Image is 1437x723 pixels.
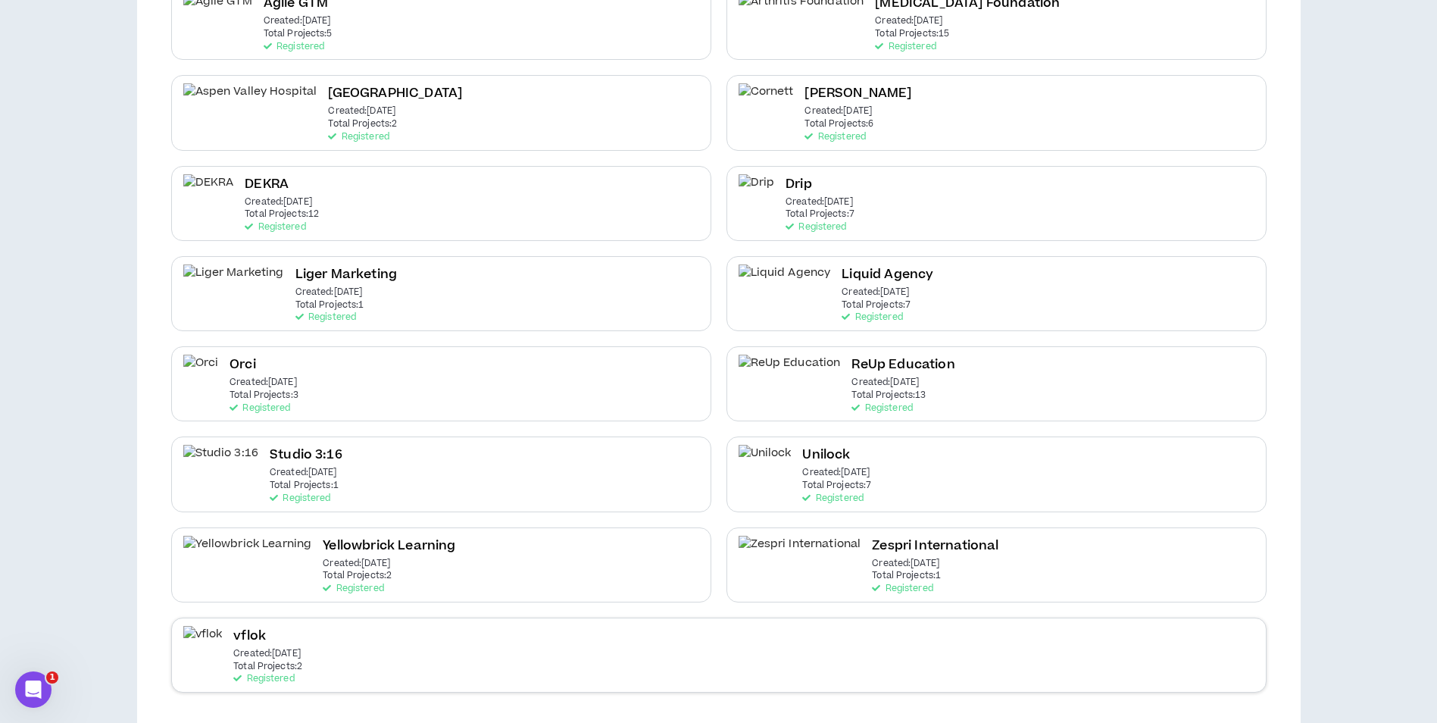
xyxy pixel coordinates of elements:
h2: [GEOGRAPHIC_DATA] [328,83,462,104]
p: Registered [872,584,932,594]
img: ReUp Education [739,355,841,389]
p: Registered [842,312,902,323]
p: Registered [804,132,865,142]
p: Created: [DATE] [842,287,909,298]
img: Liquid Agency [739,264,831,299]
img: Liger Marketing [183,264,284,299]
p: Registered [295,312,356,323]
iframe: Intercom live chat [15,671,52,708]
p: Created: [DATE] [872,559,939,569]
p: Total Projects: 12 [245,209,319,220]
h2: ReUp Education [851,355,954,375]
h2: Liquid Agency [842,264,933,285]
img: Yellowbrick Learning [183,536,312,570]
p: Total Projects: 5 [264,29,333,39]
p: Total Projects: 1 [295,300,364,311]
p: Created: [DATE] [264,16,331,27]
h2: Zespri International [872,536,998,556]
h2: Unilock [802,445,850,465]
p: Created: [DATE] [233,649,301,659]
p: Total Projects: 6 [804,119,873,130]
p: Created: [DATE] [328,106,395,117]
img: Zespri International [739,536,861,570]
h2: Orci [230,355,256,375]
p: Created: [DATE] [802,468,870,478]
img: Aspen Valley Hospital [183,83,317,117]
p: Registered [786,222,846,233]
p: Total Projects: 7 [786,209,854,220]
p: Total Projects: 7 [842,300,911,311]
img: Cornett [739,83,794,117]
p: Total Projects: 3 [230,390,298,401]
img: Drip [739,174,775,208]
p: Total Projects: 1 [872,571,941,581]
p: Registered [323,584,383,594]
p: Registered [233,674,294,684]
img: Unilock [739,445,792,479]
h2: Yellowbrick Learning [323,536,455,556]
p: Registered [264,42,324,52]
p: Created: [DATE] [786,197,853,208]
p: Created: [DATE] [804,106,872,117]
p: Registered [245,222,305,233]
p: Registered [802,493,863,504]
img: Orci [183,355,219,389]
h2: Liger Marketing [295,264,397,285]
p: Total Projects: 13 [851,390,926,401]
p: Registered [230,403,290,414]
h2: Studio 3:16 [270,445,342,465]
p: Created: [DATE] [245,197,312,208]
p: Registered [875,42,936,52]
p: Total Projects: 2 [328,119,397,130]
p: Created: [DATE] [270,468,337,478]
p: Created: [DATE] [851,377,919,388]
span: 1 [46,671,58,684]
p: Total Projects: 7 [802,480,871,491]
p: Created: [DATE] [230,377,297,388]
p: Total Projects: 1 [270,480,339,491]
h2: Drip [786,174,812,195]
p: Created: [DATE] [323,559,390,569]
p: Created: [DATE] [875,16,942,27]
h2: [PERSON_NAME] [804,83,911,104]
p: Total Projects: 2 [323,571,392,581]
h2: DEKRA [245,174,289,195]
p: Registered [270,493,330,504]
h2: vflok [233,626,266,646]
img: DEKRA [183,174,234,208]
p: Registered [851,403,912,414]
p: Total Projects: 15 [875,29,949,39]
p: Registered [328,132,389,142]
p: Created: [DATE] [295,287,363,298]
p: Total Projects: 2 [233,662,302,672]
img: Studio 3:16 [183,445,259,479]
img: vflok [183,626,223,660]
